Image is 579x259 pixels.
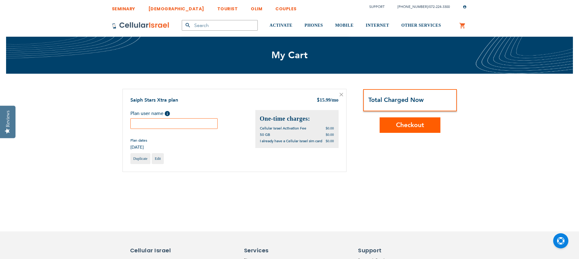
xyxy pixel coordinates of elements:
span: /mo [331,97,339,103]
span: I already have a Cellular Israel sim card [260,139,322,143]
button: Checkout [380,117,440,133]
span: $0.00 [326,139,334,143]
a: MOBILE [335,14,354,37]
span: Cellular Israel Activation Fee [260,126,306,131]
span: Help [165,111,170,116]
li: / [391,2,450,11]
h2: One-time charges: [260,115,334,123]
a: PHONES [305,14,323,37]
span: Edit [155,156,161,161]
strong: Total Charged Now [368,96,424,104]
input: Search [182,20,258,31]
span: Duplicate [133,156,148,161]
span: $ [317,97,320,104]
img: Cellular Israel Logo [112,22,170,29]
h6: Support [358,247,394,254]
span: OTHER SERVICES [401,23,441,28]
span: PHONES [305,23,323,28]
span: 50 GB [260,132,270,137]
span: My Cart [271,49,308,62]
a: COUPLES [275,2,297,13]
h6: Services [244,247,296,254]
a: Saiph Stars Xtra plan [130,97,178,103]
a: [PHONE_NUMBER] [398,5,428,9]
span: MOBILE [335,23,354,28]
a: SEMINARY [112,2,135,13]
a: OTHER SERVICES [401,14,441,37]
div: Reviews [5,110,11,127]
span: $0.00 [326,126,334,130]
a: 072-224-3300 [429,5,450,9]
span: ACTIVATE [270,23,292,28]
a: ACTIVATE [270,14,292,37]
span: Checkout [396,121,424,129]
a: OLIM [251,2,262,13]
h6: Cellular Israel [130,247,182,254]
a: Edit [152,153,164,164]
span: Plan dates [130,138,147,143]
a: TOURIST [217,2,238,13]
a: Duplicate [130,153,151,164]
div: 15.99 [317,97,339,104]
span: [DATE] [130,144,147,150]
a: [DEMOGRAPHIC_DATA] [148,2,204,13]
span: $0.00 [326,133,334,137]
a: INTERNET [366,14,389,37]
span: INTERNET [366,23,389,28]
span: Plan user name [130,110,164,117]
a: Support [369,5,384,9]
